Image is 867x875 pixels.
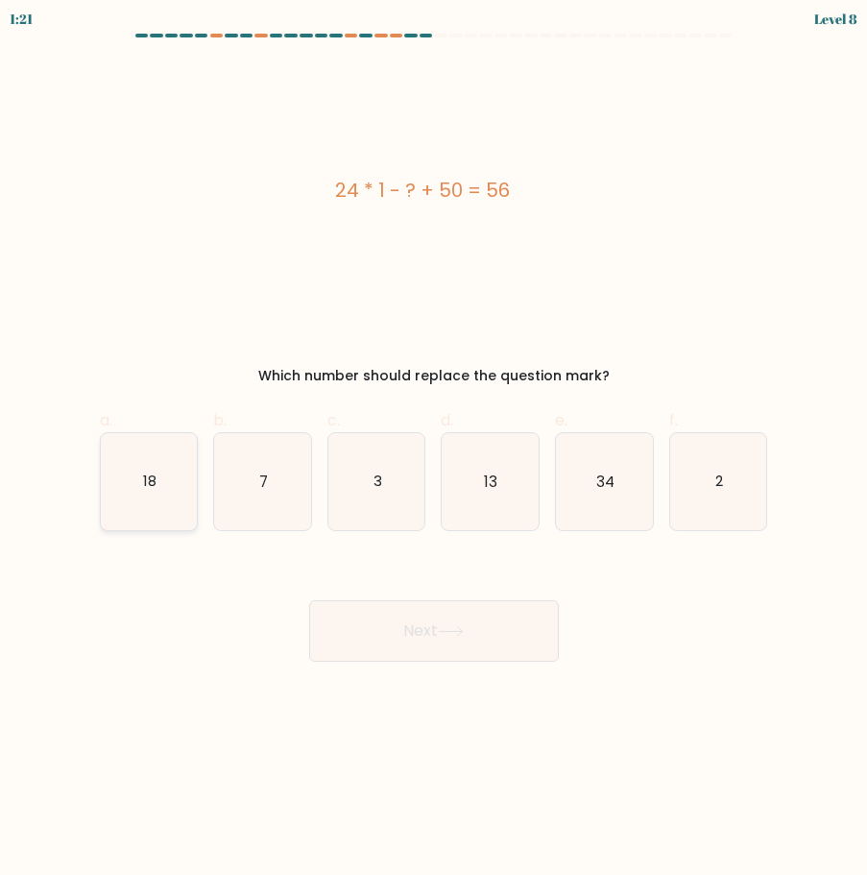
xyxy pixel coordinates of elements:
text: 13 [485,471,498,491]
span: e. [555,409,567,431]
span: b. [213,409,227,431]
span: a. [100,409,112,431]
button: Next [309,600,559,662]
div: 24 * 1 - ? + 50 = 56 [100,176,745,205]
div: Level 8 [814,9,857,29]
div: 1:21 [10,9,33,29]
span: c. [327,409,340,431]
text: 34 [596,471,614,491]
div: Which number should replace the question mark? [111,366,757,386]
text: 18 [143,471,157,491]
text: 3 [373,471,382,491]
span: d. [441,409,453,431]
span: f. [669,409,678,431]
text: 2 [715,471,723,491]
text: 7 [259,471,268,491]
